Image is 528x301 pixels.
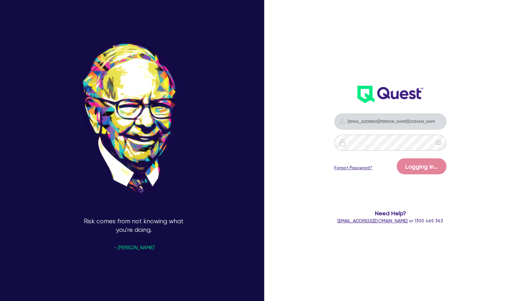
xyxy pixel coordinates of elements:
[338,117,346,125] img: icon-password
[334,114,446,130] input: Email address
[357,86,423,103] img: wH2k97JdezQIQAAAABJRU5ErkJggg==
[397,158,446,174] button: Logging in...
[114,245,154,250] span: - [PERSON_NAME]
[338,139,346,147] img: icon-password
[321,209,459,218] span: Need Help?
[334,164,372,171] a: Forgot Password?
[337,218,443,223] span: or 1300 465 363
[337,218,408,223] a: [EMAIL_ADDRESS][DOMAIN_NAME]
[435,139,442,146] span: eye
